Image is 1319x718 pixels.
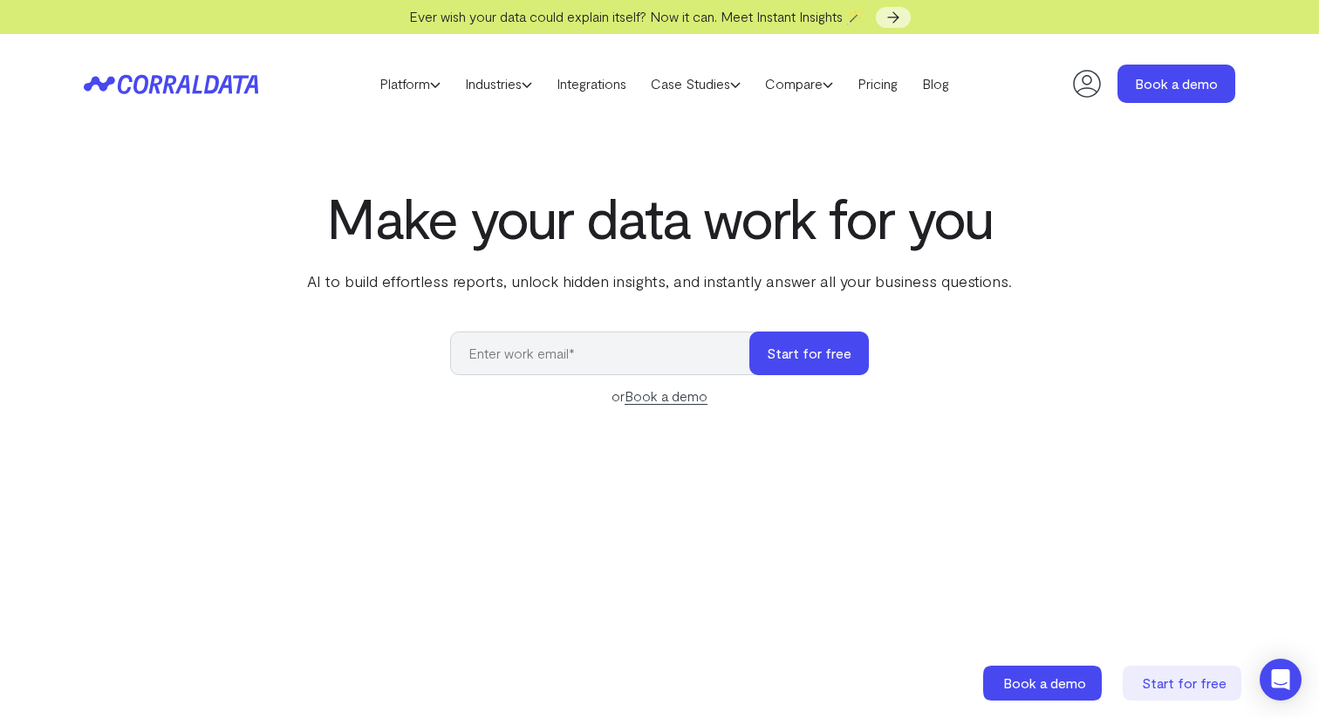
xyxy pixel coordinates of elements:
div: Open Intercom Messenger [1260,659,1302,701]
a: Book a demo [1117,65,1235,103]
a: Platform [367,71,453,97]
a: Blog [910,71,961,97]
a: Compare [753,71,845,97]
a: Book a demo [983,666,1105,701]
span: Book a demo [1003,674,1086,691]
a: Book a demo [625,387,707,405]
p: AI to build effortless reports, unlock hidden insights, and instantly answer all your business qu... [304,270,1015,292]
a: Integrations [544,71,639,97]
a: Start for free [1123,666,1245,701]
a: Pricing [845,71,910,97]
div: or [450,386,869,407]
span: Start for free [1142,674,1227,691]
span: Ever wish your data could explain itself? Now it can. Meet Instant Insights 🪄 [409,8,864,24]
a: Case Studies [639,71,753,97]
h1: Make your data work for you [304,186,1015,249]
button: Start for free [749,332,869,375]
a: Industries [453,71,544,97]
input: Enter work email* [450,332,767,375]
